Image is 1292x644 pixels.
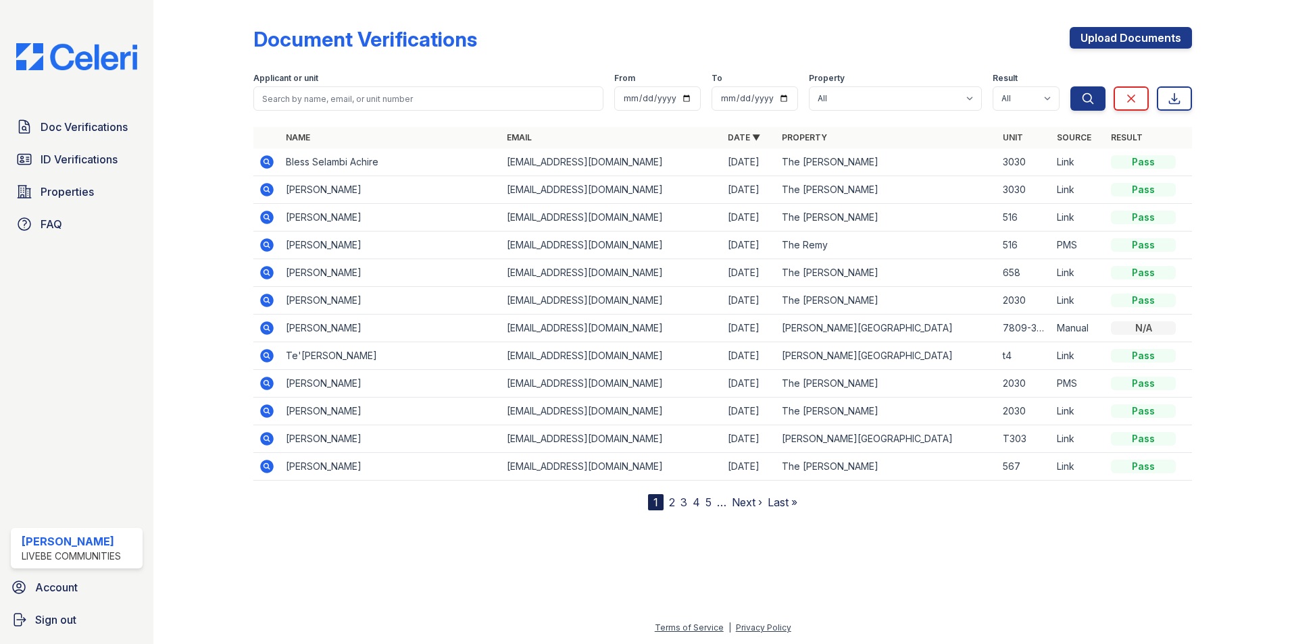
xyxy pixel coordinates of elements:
[1111,266,1176,279] div: Pass
[722,425,776,453] td: [DATE]
[997,259,1051,287] td: 658
[997,232,1051,259] td: 516
[501,315,722,342] td: [EMAIL_ADDRESS][DOMAIN_NAME]
[280,398,501,425] td: [PERSON_NAME]
[35,612,76,628] span: Sign out
[253,73,318,84] label: Applicant or unit
[1051,232,1105,259] td: PMS
[501,287,722,315] td: [EMAIL_ADDRESS][DOMAIN_NAME]
[5,43,148,70] img: CE_Logo_Blue-a8612792a0a2168367f1c8372b55b34899dd931a85d93a1a3d3e32e68fde9ad4.png
[722,342,776,370] td: [DATE]
[501,370,722,398] td: [EMAIL_ADDRESS][DOMAIN_NAME]
[776,398,997,425] td: The [PERSON_NAME]
[722,176,776,204] td: [DATE]
[280,370,501,398] td: [PERSON_NAME]
[11,113,143,140] a: Doc Verifications
[280,259,501,287] td: [PERSON_NAME]
[1051,287,1105,315] td: Link
[11,178,143,205] a: Properties
[253,27,477,51] div: Document Verifications
[997,176,1051,204] td: 3030
[5,574,148,601] a: Account
[501,232,722,259] td: [EMAIL_ADDRESS][DOMAIN_NAME]
[1051,259,1105,287] td: Link
[501,342,722,370] td: [EMAIL_ADDRESS][DOMAIN_NAME]
[501,398,722,425] td: [EMAIL_ADDRESS][DOMAIN_NAME]
[993,73,1018,84] label: Result
[35,579,78,595] span: Account
[1111,211,1176,224] div: Pass
[776,315,997,342] td: [PERSON_NAME][GEOGRAPHIC_DATA]
[997,370,1051,398] td: 2030
[732,495,762,509] a: Next ›
[1111,183,1176,196] div: Pass
[280,425,501,453] td: [PERSON_NAME]
[5,606,148,633] button: Sign out
[1111,294,1176,307] div: Pass
[782,132,827,142] a: Property
[722,398,776,425] td: [DATE]
[1111,377,1176,390] div: Pass
[776,204,997,232] td: The [PERSON_NAME]
[286,132,310,142] a: Name
[1111,460,1176,473] div: Pass
[722,149,776,176] td: [DATE]
[280,176,501,204] td: [PERSON_NAME]
[722,259,776,287] td: [DATE]
[776,287,997,315] td: The [PERSON_NAME]
[705,495,712,509] a: 5
[1051,315,1105,342] td: Manual
[776,342,997,370] td: [PERSON_NAME][GEOGRAPHIC_DATA]
[722,232,776,259] td: [DATE]
[41,216,62,232] span: FAQ
[501,149,722,176] td: [EMAIL_ADDRESS][DOMAIN_NAME]
[776,425,997,453] td: [PERSON_NAME][GEOGRAPHIC_DATA]
[11,146,143,173] a: ID Verifications
[1051,176,1105,204] td: Link
[680,495,687,509] a: 3
[997,204,1051,232] td: 516
[1111,404,1176,418] div: Pass
[997,149,1051,176] td: 3030
[722,315,776,342] td: [DATE]
[768,495,797,509] a: Last »
[722,370,776,398] td: [DATE]
[614,73,635,84] label: From
[655,622,724,633] a: Terms of Service
[728,132,760,142] a: Date ▼
[809,73,845,84] label: Property
[776,176,997,204] td: The [PERSON_NAME]
[41,119,128,135] span: Doc Verifications
[501,453,722,481] td: [EMAIL_ADDRESS][DOMAIN_NAME]
[1051,453,1105,481] td: Link
[728,622,731,633] div: |
[507,132,532,142] a: Email
[997,425,1051,453] td: T303
[776,259,997,287] td: The [PERSON_NAME]
[22,533,121,549] div: [PERSON_NAME]
[669,495,675,509] a: 2
[693,495,700,509] a: 4
[776,149,997,176] td: The [PERSON_NAME]
[1051,204,1105,232] td: Link
[41,151,118,167] span: ID Verifications
[997,287,1051,315] td: 2030
[997,398,1051,425] td: 2030
[280,204,501,232] td: [PERSON_NAME]
[253,86,603,111] input: Search by name, email, or unit number
[736,622,791,633] a: Privacy Policy
[648,494,664,510] div: 1
[41,184,94,200] span: Properties
[1051,370,1105,398] td: PMS
[1051,342,1105,370] td: Link
[280,342,501,370] td: Te'[PERSON_NAME]
[1051,425,1105,453] td: Link
[776,370,997,398] td: The [PERSON_NAME]
[1051,149,1105,176] td: Link
[280,232,501,259] td: [PERSON_NAME]
[1003,132,1023,142] a: Unit
[22,549,121,563] div: LiveBe Communities
[717,494,726,510] span: …
[722,287,776,315] td: [DATE]
[501,176,722,204] td: [EMAIL_ADDRESS][DOMAIN_NAME]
